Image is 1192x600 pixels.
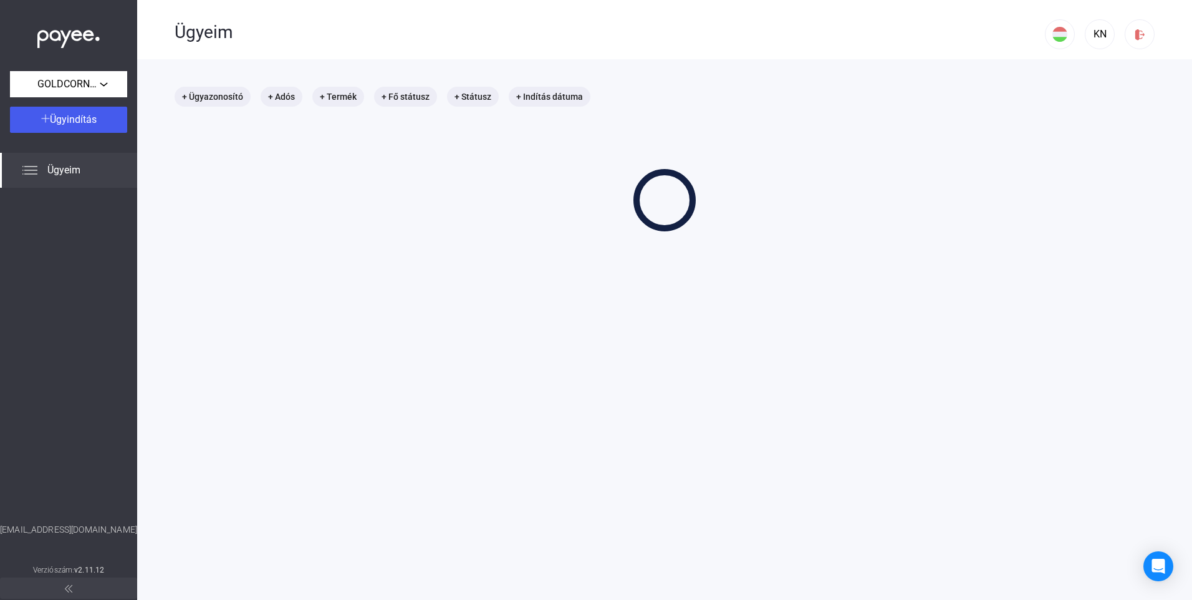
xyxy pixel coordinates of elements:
mat-chip: + Fő státusz [374,87,437,107]
span: GOLDCORNER Kft. [37,77,100,92]
span: Ügyeim [47,163,80,178]
strong: v2.11.12 [74,566,104,574]
mat-chip: + Indítás dátuma [509,87,590,107]
img: logout-red [1133,28,1146,41]
mat-chip: + Ügyazonosító [175,87,251,107]
img: list.svg [22,163,37,178]
div: Open Intercom Messenger [1143,551,1173,581]
span: Ügyindítás [50,114,97,125]
img: arrow-double-left-grey.svg [65,585,72,593]
div: KN [1089,27,1110,42]
mat-chip: + Adós [261,87,302,107]
button: HU [1045,19,1075,49]
button: logout-red [1125,19,1155,49]
img: HU [1052,27,1067,42]
img: white-payee-white-dot.svg [37,23,100,49]
div: Ügyeim [175,22,1045,43]
button: Ügyindítás [10,107,127,133]
img: plus-white.svg [41,114,50,123]
button: GOLDCORNER Kft. [10,71,127,97]
mat-chip: + Termék [312,87,364,107]
button: KN [1085,19,1115,49]
mat-chip: + Státusz [447,87,499,107]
